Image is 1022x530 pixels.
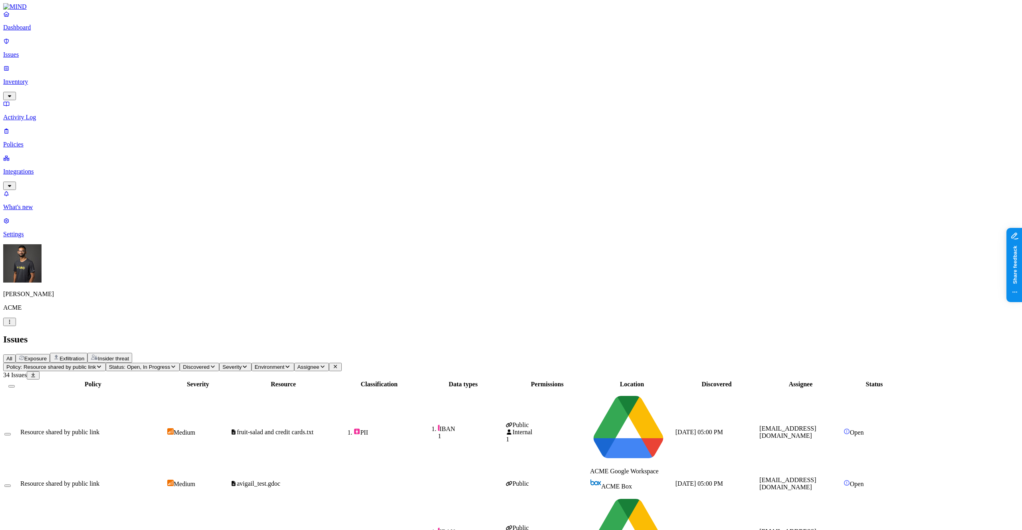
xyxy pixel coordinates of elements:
div: Severity [167,381,229,388]
a: Integrations [3,154,1019,189]
p: Inventory [3,78,1019,85]
div: Resource [230,381,337,388]
span: avigail_test.gdoc [237,480,280,487]
button: Select all [8,385,15,388]
p: Policies [3,141,1019,148]
span: Open [850,481,864,487]
a: Settings [3,217,1019,238]
img: box [590,477,601,488]
p: Integrations [3,168,1019,175]
div: Policy [20,381,166,388]
img: pii-line [438,425,440,431]
img: status-open [844,480,850,486]
span: Medium [174,481,195,487]
span: Environment [255,364,285,370]
p: What's new [3,204,1019,211]
span: Exposure [24,356,47,362]
span: [DATE] 05:00 PM [675,480,723,487]
div: Classification [338,381,420,388]
div: Data types [422,381,505,388]
img: Amit Cohen [3,244,42,283]
div: 1 [438,433,505,440]
span: Insider threat [98,356,129,362]
span: All [6,356,12,362]
a: MIND [3,3,1019,10]
span: ACME Google Workspace [590,468,659,475]
div: 1 [506,436,588,443]
a: Inventory [3,65,1019,99]
span: Status: Open, In Progress [109,364,170,370]
span: Assignee [297,364,319,370]
span: 34 Issues [3,372,27,378]
span: Open [850,429,864,436]
img: severity-medium [167,428,174,435]
div: Internal [506,429,588,436]
a: Policies [3,127,1019,148]
div: Assignee [759,381,842,388]
button: Select row [4,485,11,487]
a: What's new [3,190,1019,211]
div: Public [506,480,588,487]
span: [EMAIL_ADDRESS][DOMAIN_NAME] [759,425,816,439]
span: fruit-salad and credit cards.txt [237,429,313,435]
img: MIND [3,3,27,10]
span: Medium [174,429,195,436]
div: PII [354,428,420,436]
h2: Issues [3,334,1019,345]
div: Location [590,381,674,388]
span: Resource shared by public link [20,429,99,435]
p: Issues [3,51,1019,58]
span: Severity [222,364,242,370]
img: google-drive [590,390,667,466]
span: Policy: Resource shared by public link [6,364,96,370]
a: Activity Log [3,100,1019,121]
div: IBAN [438,425,505,433]
p: [PERSON_NAME] [3,291,1019,298]
button: Select row [4,433,11,435]
div: Public [506,421,588,429]
img: status-open [844,428,850,435]
img: pii [354,428,360,435]
div: Permissions [506,381,588,388]
p: Activity Log [3,114,1019,121]
a: Issues [3,38,1019,58]
span: Exfiltration [59,356,84,362]
span: Resource shared by public link [20,480,99,487]
div: Discovered [675,381,758,388]
img: severity-medium [167,480,174,486]
p: Dashboard [3,24,1019,31]
span: [DATE] 05:00 PM [675,429,723,435]
span: [EMAIL_ADDRESS][DOMAIN_NAME] [759,477,816,490]
span: Discovered [183,364,210,370]
a: Dashboard [3,10,1019,31]
p: ACME [3,304,1019,311]
p: Settings [3,231,1019,238]
div: Status [844,381,905,388]
span: ACME Box [601,483,632,490]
